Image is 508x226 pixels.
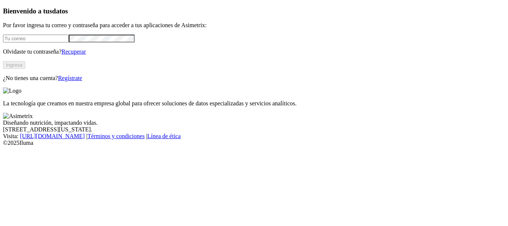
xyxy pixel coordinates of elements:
button: Ingresa [3,61,25,69]
h3: Bienvenido a tus [3,7,505,15]
span: datos [52,7,68,15]
p: Por favor ingresa tu correo y contraseña para acceder a tus aplicaciones de Asimetrix: [3,22,505,29]
a: Regístrate [58,75,82,81]
div: Visita : | | [3,133,505,140]
img: Asimetrix [3,113,33,120]
div: © 2025 Iluma [3,140,505,146]
p: ¿No tienes una cuenta? [3,75,505,82]
a: Línea de ética [147,133,181,139]
a: [URL][DOMAIN_NAME] [20,133,85,139]
p: La tecnología que creamos en nuestra empresa global para ofrecer soluciones de datos especializad... [3,100,505,107]
p: Olvidaste tu contraseña? [3,48,505,55]
a: Recuperar [61,48,86,55]
div: [STREET_ADDRESS][US_STATE]. [3,126,505,133]
div: Diseñando nutrición, impactando vidas. [3,120,505,126]
a: Términos y condiciones [87,133,145,139]
img: Logo [3,87,22,94]
input: Tu correo [3,35,69,42]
